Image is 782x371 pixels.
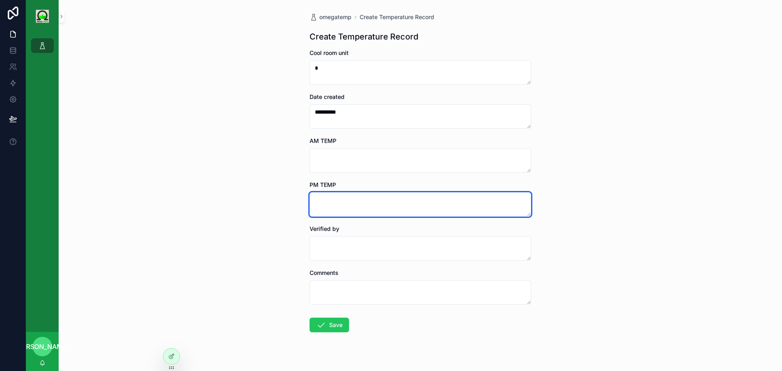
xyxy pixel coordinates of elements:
img: App logo [36,10,49,23]
h1: Create Temperature Record [310,31,418,42]
span: Cool room unit [310,49,349,56]
span: [PERSON_NAME] [15,342,69,351]
div: scrollable content [26,33,59,64]
span: Date created [310,93,345,100]
a: Create Temperature Record [360,13,434,21]
button: Save [310,318,349,332]
span: Verified by [310,225,339,232]
span: AM TEMP [310,137,336,144]
a: omegatemp [310,13,351,21]
span: PM TEMP [310,181,336,188]
span: omegatemp [319,13,351,21]
span: Comments [310,269,338,276]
